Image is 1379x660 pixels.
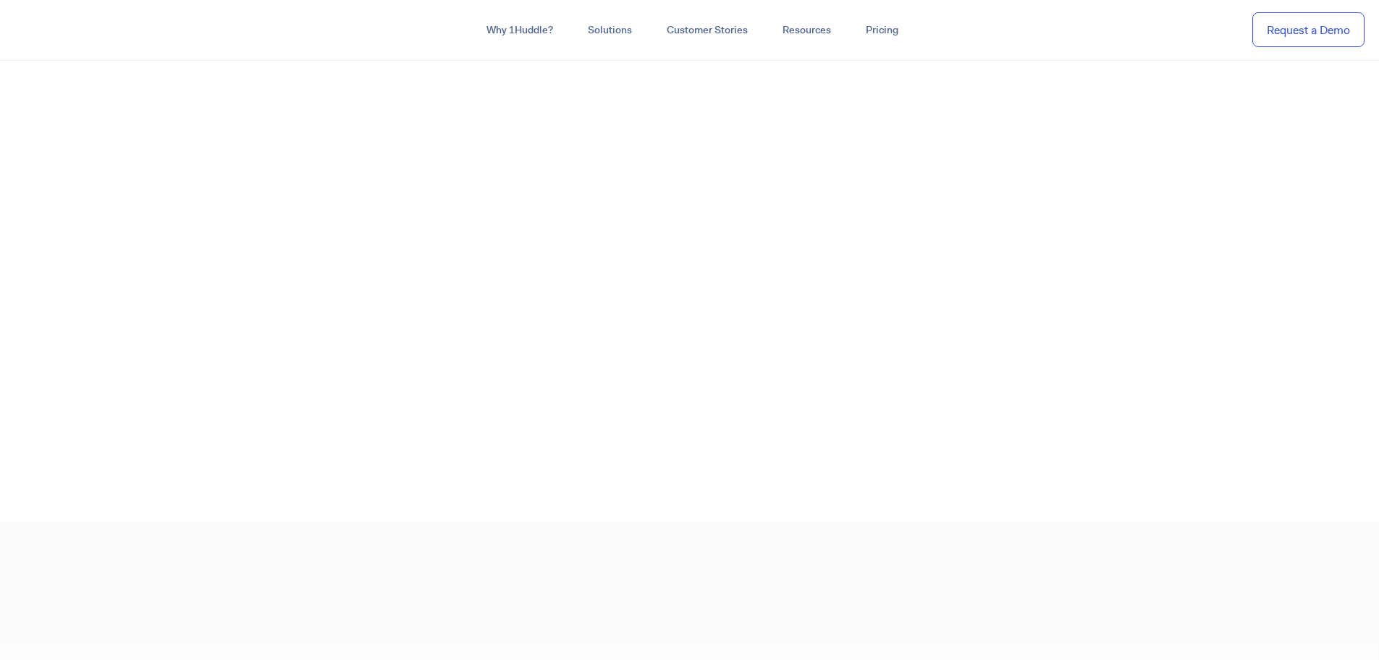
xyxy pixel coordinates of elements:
[765,17,848,43] a: Resources
[469,17,570,43] a: Why 1Huddle?
[570,17,649,43] a: Solutions
[1252,12,1365,48] a: Request a Demo
[14,16,118,43] img: ...
[848,17,916,43] a: Pricing
[649,17,765,43] a: Customer Stories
